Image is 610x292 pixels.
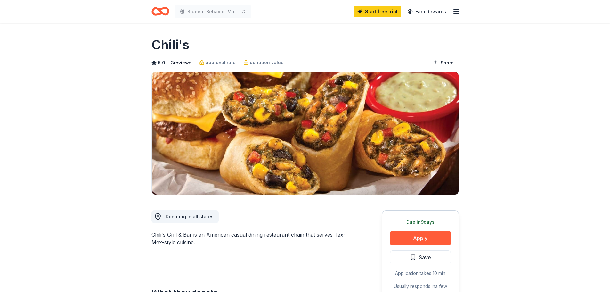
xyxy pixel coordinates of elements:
[175,5,251,18] button: Student Behavior Matrix Program
[354,6,401,17] a: Start free trial
[250,59,284,66] span: donation value
[187,8,239,15] span: Student Behavior Matrix Program
[151,4,169,19] a: Home
[404,6,450,17] a: Earn Rewards
[419,253,431,262] span: Save
[152,72,459,195] img: Image for Chili's
[390,270,451,277] div: Application takes 10 min
[151,36,190,54] h1: Chili's
[151,231,351,246] div: Chili's Grill & Bar is an American casual dining restaurant chain that serves Tex-Mex-style cuisine.
[166,214,214,219] span: Donating in all states
[158,59,165,67] span: 5.0
[171,59,191,67] button: 3reviews
[441,59,454,67] span: Share
[199,59,236,66] a: approval rate
[206,59,236,66] span: approval rate
[390,250,451,264] button: Save
[390,231,451,245] button: Apply
[243,59,284,66] a: donation value
[428,56,459,69] button: Share
[167,60,169,65] span: •
[390,218,451,226] div: Due in 9 days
